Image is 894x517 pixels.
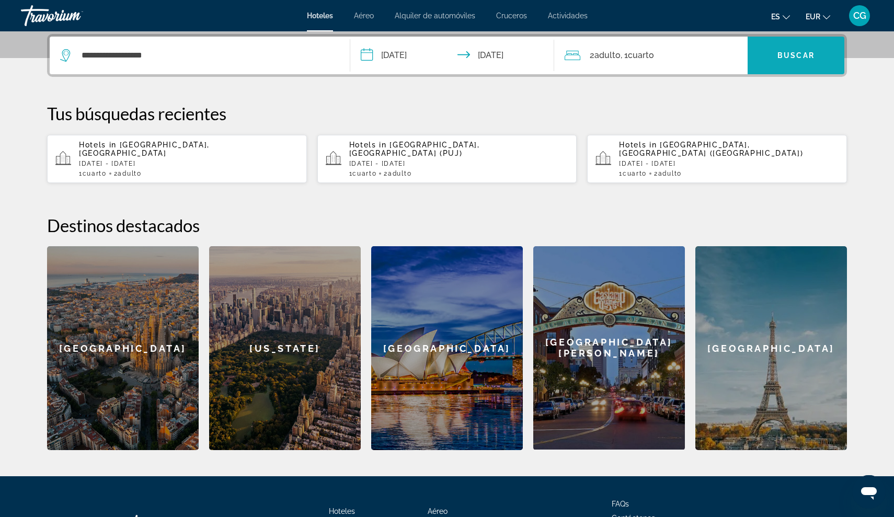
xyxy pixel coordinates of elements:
[349,141,480,157] span: [GEOGRAPHIC_DATA], [GEOGRAPHIC_DATA] (PUJ)
[47,134,307,183] button: Hotels in [GEOGRAPHIC_DATA], [GEOGRAPHIC_DATA][DATE] - [DATE]1Cuarto2Adulto
[846,5,873,27] button: User Menu
[853,10,866,21] span: CG
[79,170,107,177] span: 1
[623,170,647,177] span: Cuarto
[771,13,780,21] span: es
[307,12,333,20] a: Hoteles
[388,170,411,177] span: Adulto
[587,134,847,183] button: Hotels in [GEOGRAPHIC_DATA], [GEOGRAPHIC_DATA] ([GEOGRAPHIC_DATA])[DATE] - [DATE]1Cuarto2Adulto
[496,12,527,20] a: Cruceros
[619,141,657,149] span: Hotels in
[619,141,803,157] span: [GEOGRAPHIC_DATA], [GEOGRAPHIC_DATA] ([GEOGRAPHIC_DATA])
[806,13,820,21] span: EUR
[748,37,844,74] button: Buscar
[79,160,299,167] p: [DATE] - [DATE]
[852,475,886,509] iframe: Botón para iniciar la ventana de mensajería
[594,50,621,60] span: Adulto
[114,170,142,177] span: 2
[654,170,682,177] span: 2
[619,160,839,167] p: [DATE] - [DATE]
[350,37,554,74] button: Check-in date: Sep 7, 2025 Check-out date: Sep 8, 2025
[371,246,523,450] a: [GEOGRAPHIC_DATA]
[533,246,685,450] a: [GEOGRAPHIC_DATA][PERSON_NAME]
[352,170,376,177] span: Cuarto
[619,170,647,177] span: 1
[118,170,141,177] span: Adulto
[349,141,387,149] span: Hotels in
[428,507,448,515] a: Aéreo
[806,9,830,24] button: Change currency
[47,246,199,450] a: [GEOGRAPHIC_DATA]
[612,500,629,508] a: FAQs
[50,37,844,74] div: Search widget
[329,507,355,515] a: Hoteles
[384,170,411,177] span: 2
[83,170,107,177] span: Cuarto
[349,170,377,177] span: 1
[777,51,815,60] span: Buscar
[621,48,654,63] span: , 1
[533,246,685,450] div: [GEOGRAPHIC_DATA][PERSON_NAME]
[628,50,654,60] span: Cuarto
[317,134,577,183] button: Hotels in [GEOGRAPHIC_DATA], [GEOGRAPHIC_DATA] (PUJ)[DATE] - [DATE]1Cuarto2Adulto
[79,141,117,149] span: Hotels in
[209,246,361,450] a: [US_STATE]
[658,170,682,177] span: Adulto
[79,141,210,157] span: [GEOGRAPHIC_DATA], [GEOGRAPHIC_DATA]
[349,160,569,167] p: [DATE] - [DATE]
[47,215,847,236] h2: Destinos destacados
[554,37,748,74] button: Travelers: 2 adults, 0 children
[771,9,790,24] button: Change language
[395,12,475,20] a: Alquiler de automóviles
[695,246,847,450] a: [GEOGRAPHIC_DATA]
[590,48,621,63] span: 2
[548,12,588,20] a: Actividades
[354,12,374,20] a: Aéreo
[21,2,125,29] a: Travorium
[47,103,847,124] p: Tus búsquedas recientes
